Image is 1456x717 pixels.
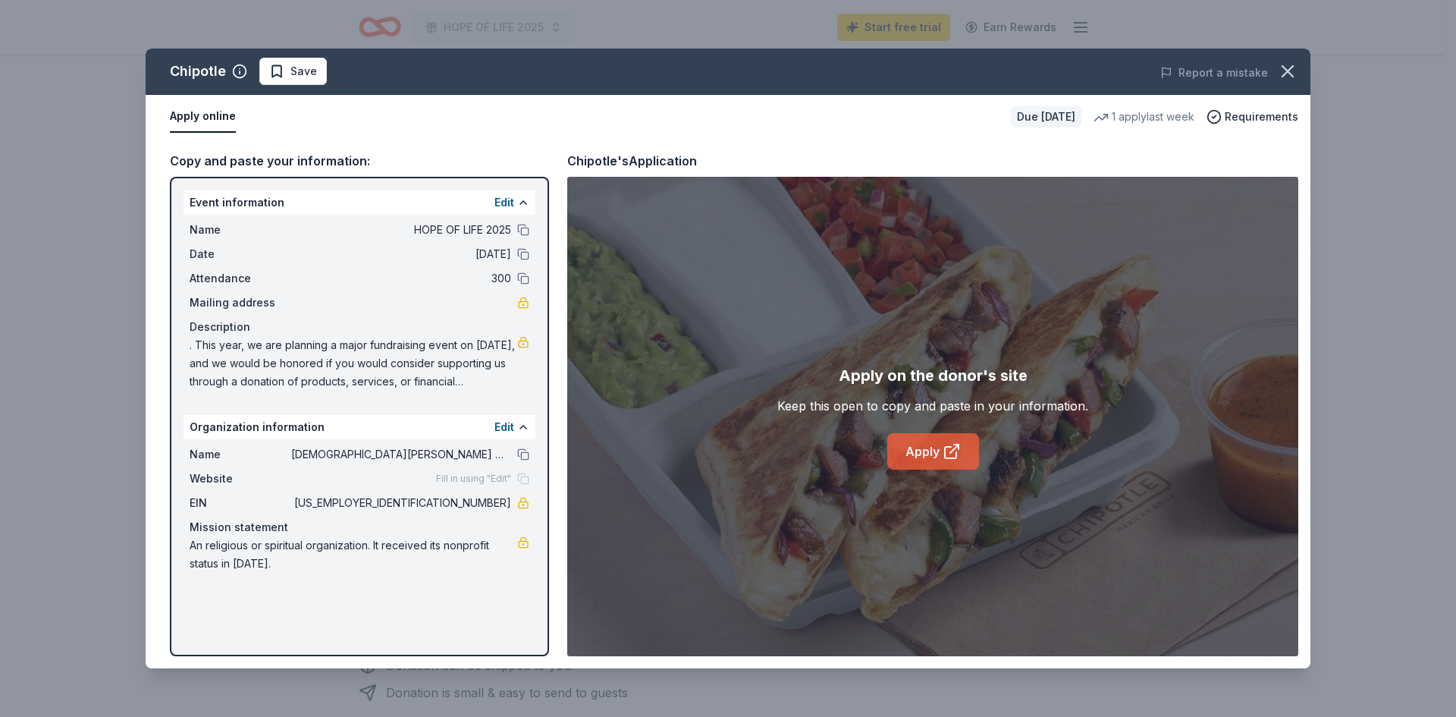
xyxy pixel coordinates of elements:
[290,62,317,80] span: Save
[190,470,291,488] span: Website
[190,245,291,263] span: Date
[494,193,514,212] button: Edit
[184,190,535,215] div: Event information
[170,101,236,133] button: Apply online
[190,518,529,536] div: Mission statement
[436,473,511,485] span: Fill in using "Edit"
[567,151,697,171] div: Chipotle's Application
[291,494,511,512] span: [US_EMPLOYER_IDENTIFICATION_NUMBER]
[190,536,517,573] span: An religious or spiritual organization. It received its nonprofit status in [DATE].
[1011,106,1081,127] div: Due [DATE]
[887,433,979,470] a: Apply
[190,336,517,391] span: . This year, we are planning a major fundraising event on [DATE], and we would be honored if you ...
[190,221,291,239] span: Name
[777,397,1088,415] div: Keep this open to copy and paste in your information.
[259,58,327,85] button: Save
[839,363,1028,388] div: Apply on the donor's site
[1160,64,1268,82] button: Report a mistake
[190,294,291,312] span: Mailing address
[190,318,529,336] div: Description
[291,245,511,263] span: [DATE]
[291,269,511,288] span: 300
[1225,108,1298,126] span: Requirements
[291,221,511,239] span: HOPE OF LIFE 2025
[190,445,291,464] span: Name
[184,415,535,439] div: Organization information
[170,151,549,171] div: Copy and paste your information:
[1207,108,1298,126] button: Requirements
[190,494,291,512] span: EIN
[1094,108,1194,126] div: 1 apply last week
[494,418,514,436] button: Edit
[170,59,226,83] div: Chipotle
[291,445,511,464] span: [DEMOGRAPHIC_DATA][PERSON_NAME] Del Reino Inc
[190,269,291,288] span: Attendance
